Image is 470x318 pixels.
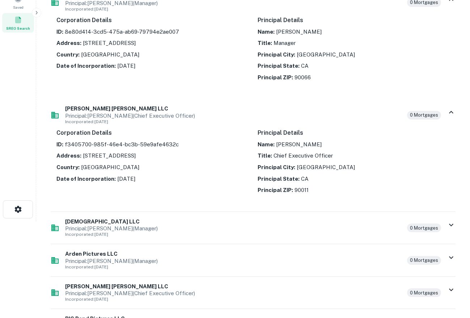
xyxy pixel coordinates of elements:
p: [GEOGRAPHIC_DATA] [258,50,450,59]
p: [GEOGRAPHIC_DATA] [56,163,249,172]
p: [PERSON_NAME] [258,140,450,149]
p: Principal: [PERSON_NAME] (Manager) [65,258,401,264]
p: [DATE] [56,175,249,183]
p: CA [258,175,450,183]
p: CA [258,62,450,70]
h6: Corporation Details [56,129,249,137]
iframe: Chat Widget [434,260,470,295]
p: Principal: [PERSON_NAME] (Chief Executive Officer) [65,113,401,118]
p: [DATE] [56,62,249,70]
strong: Address: [56,40,81,46]
span: Incorporated: [DATE] [65,119,108,124]
p: 90011 [258,186,450,194]
strong: Country: [56,51,80,58]
strong: ID: [56,29,63,35]
span: Incorporated: [DATE] [65,232,108,237]
h6: Principal Details [258,129,450,137]
span: 0 Mortgages [407,257,441,264]
span: SREO Search [6,25,30,31]
p: Principal: [PERSON_NAME] (Chief Executive Officer) [65,290,401,296]
p: [GEOGRAPHIC_DATA] [56,50,249,59]
p: f3405700-985f-46e4-bc3b-59e9afe4632c [56,140,249,149]
strong: Principal City: [258,164,295,170]
span: 0 Mortgages [407,289,441,297]
strong: Address: [56,152,81,159]
strong: Date of Incorporation: [56,63,116,69]
strong: Principal ZIP: [258,74,293,80]
h6: Arden Pictures LLC [65,250,401,258]
strong: Title: [258,152,272,159]
h6: [PERSON_NAME] [PERSON_NAME] LLC [65,105,401,113]
div: [PERSON_NAME] [PERSON_NAME] LLCPrincipal:[PERSON_NAME](Chief Executive Officer)Incorporated:[DATE... [51,99,456,126]
p: [PERSON_NAME] [258,28,450,36]
p: 8e80d414-3cd5-475a-ab69-79794e2ae007 [56,28,249,36]
p: [STREET_ADDRESS] [56,39,249,47]
p: Principal: [PERSON_NAME] (Manager) [65,226,401,231]
strong: ID: [56,141,63,147]
span: Saved [13,4,24,10]
div: [DEMOGRAPHIC_DATA] LLCPrincipal:[PERSON_NAME](Manager)Incorporated:[DATE]0 Mortgages [51,212,456,239]
span: Incorporated: [DATE] [65,264,108,269]
strong: Principal City: [258,51,295,58]
p: Principal: [PERSON_NAME] (Manager) [65,0,401,6]
span: Incorporated: [DATE] [65,7,108,12]
strong: Principal State: [258,63,300,69]
span: Incorporated: [DATE] [65,297,108,302]
strong: Principal State: [258,176,300,182]
p: [STREET_ADDRESS] [56,151,249,160]
p: [GEOGRAPHIC_DATA] [258,163,450,172]
strong: Name: [258,141,275,147]
a: SREO Search [2,13,34,33]
div: Arden Pictures LLCPrincipal:[PERSON_NAME](Manager)Incorporated:[DATE]0 Mortgages [51,244,456,271]
strong: Title: [258,40,272,46]
span: 0 Mortgages [407,112,441,119]
span: 0 Mortgages [407,225,441,232]
h6: [PERSON_NAME] [PERSON_NAME] LLC [65,283,401,291]
p: Manager [258,39,450,47]
p: 90066 [258,73,450,82]
div: [PERSON_NAME] [PERSON_NAME] LLCPrincipal:[PERSON_NAME](Chief Executive Officer)Incorporated:[DATE... [51,277,456,304]
h6: Principal Details [258,16,450,25]
strong: Date of Incorporation: [56,176,116,182]
h6: [DEMOGRAPHIC_DATA] LLC [65,218,401,226]
strong: Principal ZIP: [258,187,293,193]
strong: Name: [258,29,275,35]
p: Chief Executive Officer [258,151,450,160]
strong: Country: [56,164,80,170]
h6: Corporation Details [56,16,249,25]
